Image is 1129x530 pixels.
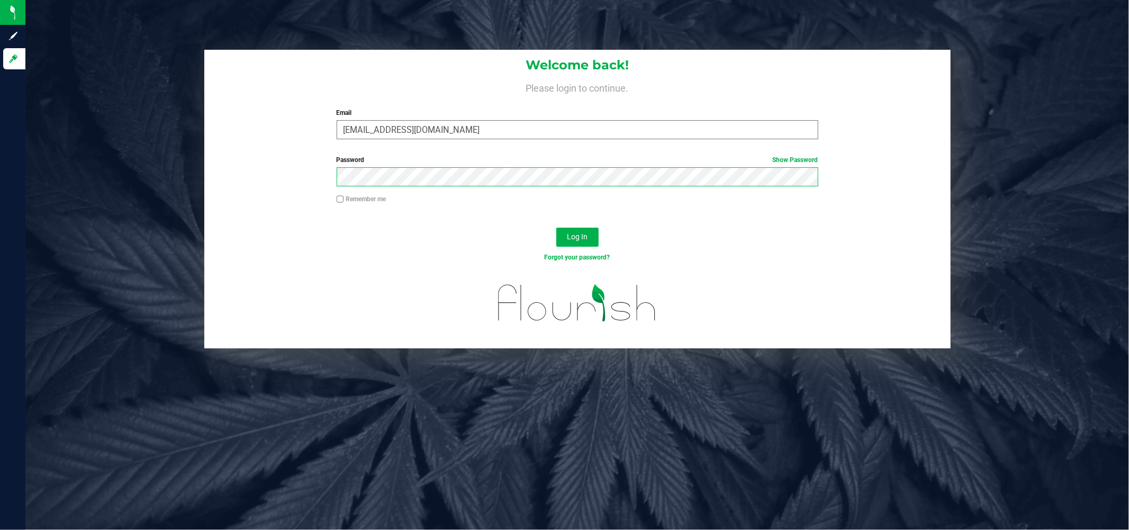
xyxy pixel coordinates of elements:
[337,194,386,204] label: Remember me
[337,195,344,203] input: Remember me
[545,254,610,261] a: Forgot your password?
[567,232,588,241] span: Log In
[773,156,818,164] a: Show Password
[556,228,599,247] button: Log In
[8,53,19,64] inline-svg: Log in
[204,58,951,72] h1: Welcome back!
[204,80,951,93] h4: Please login to continue.
[484,273,671,333] img: flourish_logo.svg
[337,108,818,118] label: Email
[337,156,365,164] span: Password
[8,31,19,41] inline-svg: Sign up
